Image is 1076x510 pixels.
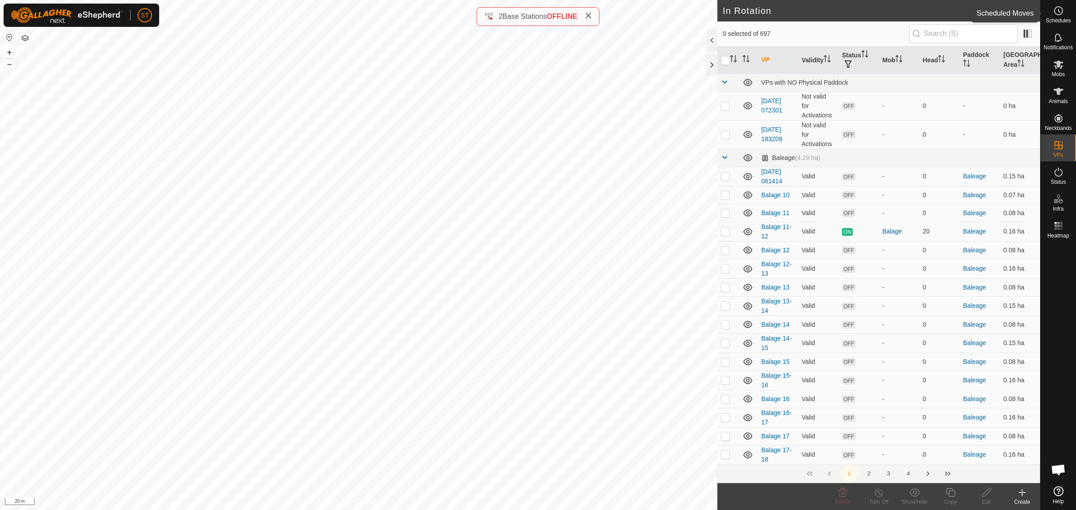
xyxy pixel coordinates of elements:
button: Reset Map [4,32,15,43]
td: 0 [919,296,959,316]
td: Valid [798,353,838,371]
td: Valid [798,408,838,427]
a: Balage 14-15 [761,335,792,351]
div: - [882,130,915,139]
span: OFF [842,191,855,199]
span: OFF [842,432,855,440]
div: - [882,190,915,200]
td: Valid [798,427,838,445]
td: Valid [798,316,838,333]
span: ST [141,11,149,20]
button: Next Page [919,465,937,483]
a: Baleage [963,209,986,216]
input: Search (S) [909,24,1018,43]
th: Validity [798,47,838,74]
a: Baleage [963,376,986,384]
span: OFF [842,102,855,110]
span: OFF [842,321,855,328]
div: - [882,394,915,404]
td: 0 [919,353,959,371]
td: 0 [919,186,959,204]
p-sorticon: Activate to sort [824,56,831,64]
span: Base Stations [503,13,547,20]
th: Paddock [959,47,1000,74]
td: Valid [798,204,838,222]
span: Animals [1049,99,1068,104]
div: Balage [882,227,915,236]
td: 0 [919,445,959,464]
a: Balage 13-14 [761,298,792,314]
span: 697 [1016,4,1031,17]
td: 0 [919,316,959,333]
td: 0 [919,204,959,222]
span: VPs [1053,152,1063,158]
div: - [882,101,915,111]
span: (4.29 ha) [795,154,820,161]
a: Baleage [963,302,986,309]
div: - [882,172,915,181]
td: Valid [798,371,838,390]
span: OFF [842,303,855,310]
td: 0 [919,241,959,259]
td: 0 [919,120,959,149]
a: Balage 14 [761,321,790,328]
a: Baleage [963,284,986,291]
th: Status [838,47,879,74]
div: VPs with NO Physical Paddock [761,79,1037,86]
th: Head [919,47,959,74]
td: Valid [798,278,838,296]
td: 0 ha [1000,120,1040,149]
button: + [4,47,15,58]
td: Valid [798,390,838,408]
td: 0 [919,167,959,186]
td: 0.15 ha [1000,167,1040,186]
span: OFF [842,395,855,403]
a: Balage 11-12 [761,223,792,240]
a: Balage 12 [761,246,790,254]
span: Status [1050,179,1066,185]
a: Baleage [963,265,986,272]
td: - [959,91,1000,120]
a: Privacy Policy [323,498,357,506]
button: 1 [840,465,858,483]
div: - [882,283,915,292]
span: Notifications [1044,45,1073,50]
div: - [882,246,915,255]
a: Balage 12-13 [761,260,792,277]
td: - [959,120,1000,149]
span: Schedules [1046,18,1071,23]
td: Valid [798,222,838,241]
td: 0.08 ha [1000,316,1040,333]
a: Balage 13 [761,284,790,291]
td: 0.08 ha [1000,204,1040,222]
div: Copy [933,498,968,506]
td: 0 [919,259,959,278]
div: - [882,450,915,459]
td: Valid [798,259,838,278]
th: Mob [879,47,919,74]
td: 0.16 ha [1000,445,1040,464]
span: OFF [842,284,855,291]
td: 0.16 ha [1000,408,1040,427]
td: 0 ha [1000,91,1040,120]
a: Balage 15-16 [761,372,792,389]
button: Map Layers [20,33,30,43]
td: 0 [919,390,959,408]
td: 0.08 ha [1000,353,1040,371]
span: OFF [842,173,855,181]
a: Baleage [963,451,986,458]
a: [DATE] 072301 [761,97,782,114]
div: Open chat [1045,456,1072,483]
div: - [882,432,915,441]
div: Edit [968,498,1004,506]
a: Balage 17-18 [761,446,792,463]
a: Balage 11 [761,209,790,216]
a: Baleage [963,191,986,199]
div: Show/Hide [897,498,933,506]
div: - [882,357,915,367]
a: Baleage [963,395,986,402]
div: Turn Off [861,498,897,506]
p-sorticon: Activate to sort [730,56,737,64]
div: - [882,301,915,311]
td: 0.08 ha [1000,390,1040,408]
